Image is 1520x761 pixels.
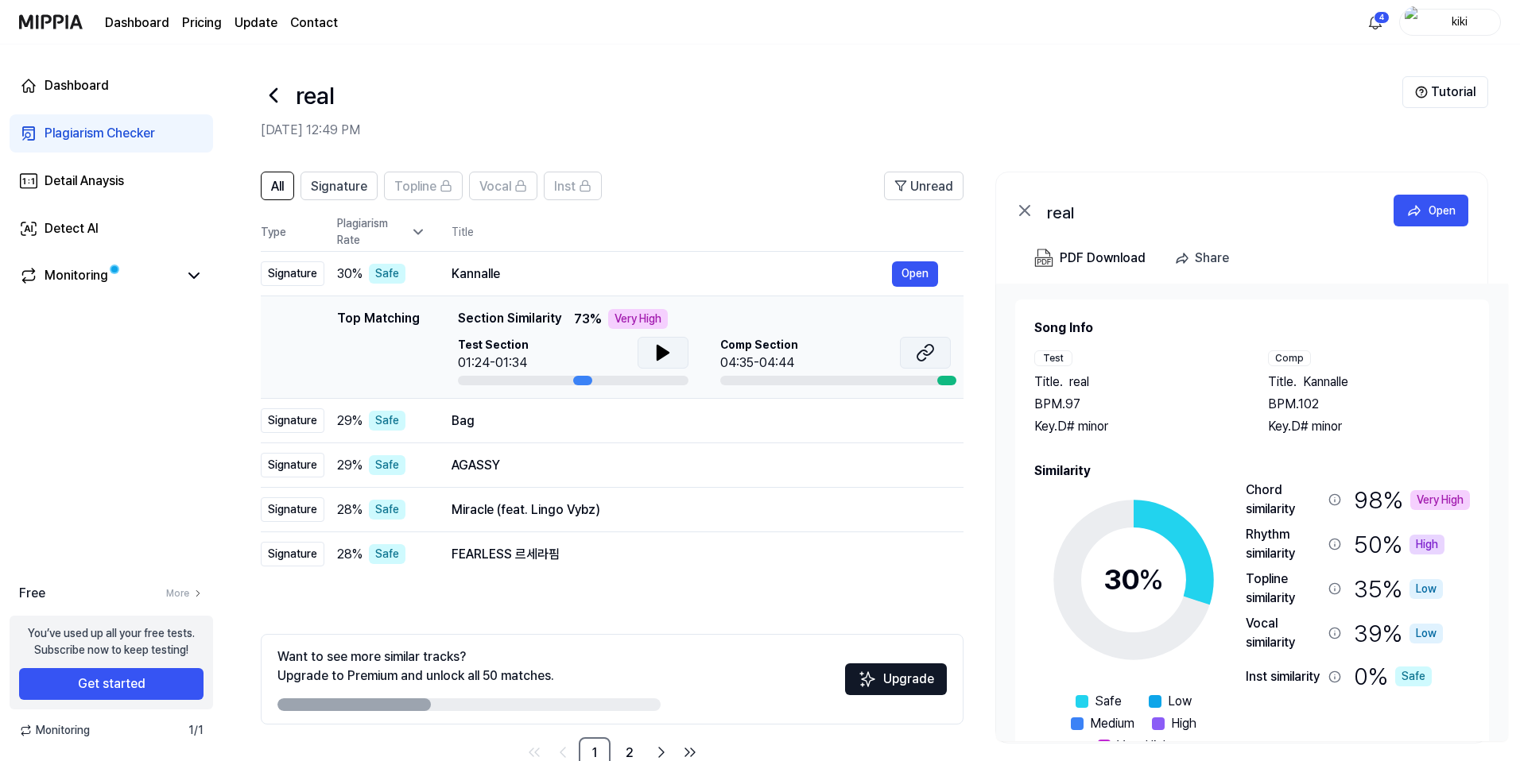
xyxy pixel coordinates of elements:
span: 29 % [337,411,363,431]
div: 39 % [1354,614,1443,652]
div: Low [1409,579,1443,599]
span: Very High [1117,736,1170,755]
span: 30 % [337,265,363,284]
div: Key. D# minor [1268,417,1470,436]
span: Title . [1268,373,1297,392]
div: Comp [1268,350,1311,366]
button: Signature [301,172,378,200]
div: 35 % [1354,570,1443,608]
button: Share [1168,242,1242,274]
span: % [1138,562,1164,597]
div: Open [1429,202,1456,219]
div: Signature [261,542,324,566]
img: PDF Download [1034,249,1053,268]
div: FEARLESS 르세라핌 [452,545,938,564]
h1: real [296,78,335,114]
th: Type [261,213,324,252]
div: Topline similarity [1246,570,1322,608]
a: Detect AI [10,210,213,248]
div: Kannalle [452,265,892,284]
div: 30 [1103,558,1164,601]
span: Section Similarity [458,309,561,329]
div: Signature [261,453,324,477]
span: 1 / 1 [188,722,204,739]
span: Vocal [479,177,511,196]
div: Want to see more similar tracks? Upgrade to Premium and unlock all 50 matches. [277,647,554,686]
div: 98 % [1354,481,1470,519]
div: Safe [369,264,405,284]
h2: [DATE] 12:49 PM [261,121,1402,140]
div: Share [1195,248,1229,268]
div: Detect AI [45,219,99,238]
button: PDF Download [1031,242,1149,274]
div: Inst similarity [1246,667,1322,686]
a: More [166,586,204,601]
h2: Song Info [1034,319,1470,338]
div: Plagiarism Rate [337,215,426,249]
span: Safe [1095,692,1122,711]
div: Safe [369,500,405,520]
a: Dashboard [105,14,169,33]
button: Unread [884,172,964,200]
a: Plagiarism Checker [10,114,213,153]
button: profilekiki [1399,9,1501,36]
a: Detail Anaysis [10,162,213,200]
span: All [271,177,284,196]
button: Tutorial [1402,76,1488,108]
a: Update [235,14,277,33]
span: Free [19,584,45,603]
div: Signature [261,261,324,286]
button: Open [892,261,938,287]
div: Safe [369,411,405,431]
button: Upgrade [845,663,947,695]
button: 알림4 [1363,10,1388,35]
div: Rhythm similarity [1246,525,1322,563]
a: Pricing [182,14,222,33]
button: All [261,172,294,200]
div: Key. D# minor [1034,417,1236,436]
a: Monitoring [19,266,178,285]
div: Signature [261,408,324,433]
th: Title [452,213,964,251]
span: Topline [394,177,436,196]
span: Unread [910,177,953,196]
a: Dashboard [10,67,213,105]
span: Low [1168,692,1192,711]
div: Safe [1395,666,1432,686]
div: Signature [261,497,324,522]
div: Safe [369,455,405,475]
span: Monitoring [19,722,90,739]
h2: Similarity [1034,462,1470,481]
span: 29 % [337,456,363,475]
img: Sparkles [858,670,877,689]
span: Signature [311,177,367,196]
span: 28 % [337,500,363,520]
div: Test [1034,350,1072,366]
div: 01:24-01:34 [458,353,529,373]
a: Contact [290,14,338,33]
div: BPM. 102 [1268,395,1470,414]
div: BPM. 97 [1034,395,1236,414]
span: 28 % [337,545,363,564]
a: SparklesUpgrade [845,677,947,692]
div: Safe [369,544,405,564]
div: Dashboard [45,76,109,95]
div: kiki [1429,13,1491,30]
div: Miracle (feat. Lingo Vybz) [452,500,938,520]
div: Chord similarity [1246,481,1322,519]
div: Very High [608,309,668,329]
div: Bag [452,411,938,431]
img: profile [1405,6,1424,38]
span: Kannalle [1303,373,1348,392]
div: You’ve used up all your free tests. Subscribe now to keep testing! [28,625,195,659]
div: Very High [1410,490,1470,510]
span: Medium [1090,714,1134,733]
button: Open [1394,195,1468,226]
div: AGASSY [452,456,938,475]
div: 4 [1374,11,1390,24]
span: Title . [1034,373,1063,392]
div: Plagiarism Checker [45,124,155,143]
span: 73 % [574,310,602,329]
